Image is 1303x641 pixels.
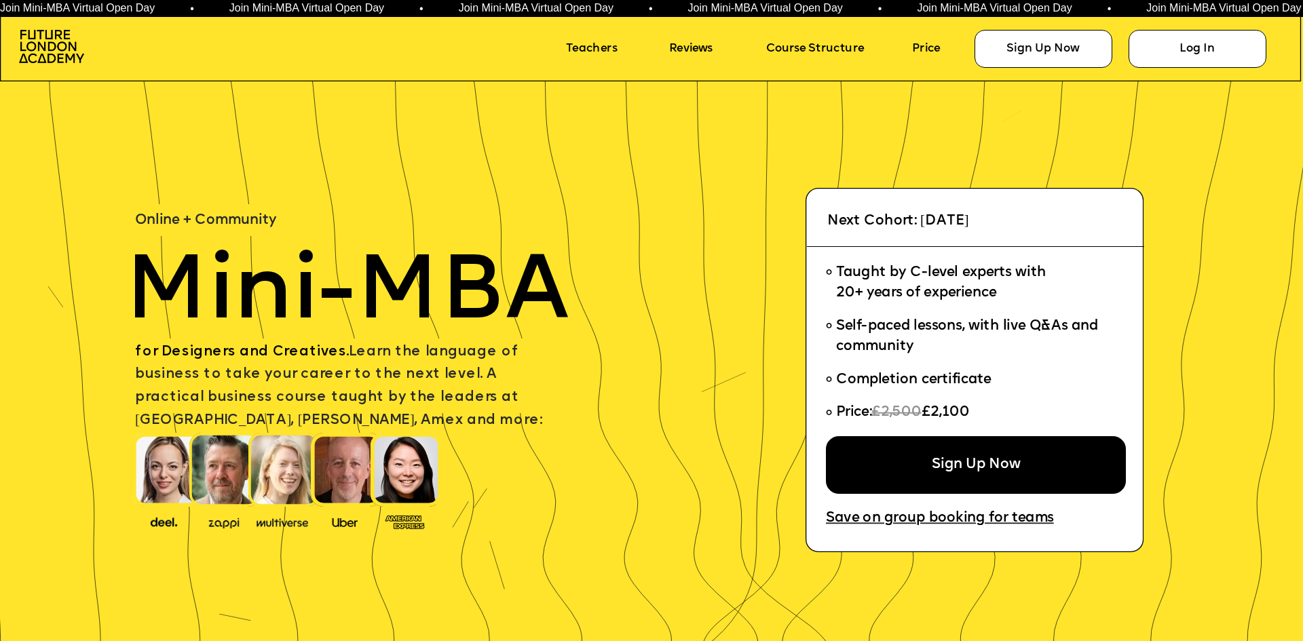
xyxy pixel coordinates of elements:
[566,37,648,62] a: Teachers
[138,513,189,529] img: image-388f4489-9820-4c53-9b08-f7df0b8d4ae2.png
[827,214,969,229] span: Next Cohort: [DATE]
[1107,3,1111,14] span: •
[836,266,1046,300] span: Taught by C-level experts with 20+ years of experience
[826,506,1091,532] a: Save on group booking for teams
[419,3,423,14] span: •
[190,3,194,14] span: •
[125,250,569,341] span: Mini-MBA
[836,406,872,420] span: Price:
[320,514,371,528] img: image-99cff0b2-a396-4aab-8550-cf4071da2cb9.png
[912,37,963,62] a: Price
[871,406,921,420] span: £2,500
[135,214,276,228] span: Online + Community
[836,319,1102,354] span: Self-paced lessons, with live Q&As and community
[836,373,992,387] span: Completion certificate
[252,513,313,529] img: image-b7d05013-d886-4065-8d38-3eca2af40620.png
[878,3,882,14] span: •
[379,511,430,530] img: image-93eab660-639c-4de6-957c-4ae039a0235a.png
[135,345,542,427] span: Learn the language of business to take your career to the next level. A practical business course...
[669,37,739,62] a: Reviews
[135,345,349,359] span: for Designers and Creatives.
[649,3,653,14] span: •
[921,406,969,420] span: £2,100
[19,30,84,63] img: image-aac980e9-41de-4c2d-a048-f29dd30a0068.png
[766,37,901,62] a: Course Structure
[199,514,250,528] img: image-b2f1584c-cbf7-4a77-bbe0-f56ae6ee31f2.png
